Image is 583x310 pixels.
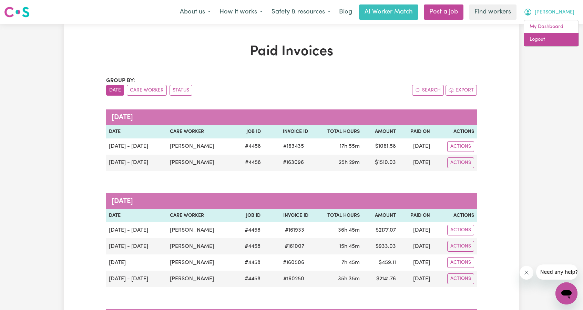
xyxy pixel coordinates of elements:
[167,254,235,271] td: [PERSON_NAME]
[362,125,399,138] th: Amount
[263,209,311,222] th: Invoice ID
[4,5,42,10] span: Need any help?
[447,257,474,268] button: Actions
[447,273,474,284] button: Actions
[399,254,433,271] td: [DATE]
[339,160,360,165] span: 25 hours 29 minutes
[362,271,399,287] td: $ 2141.76
[167,222,235,238] td: [PERSON_NAME]
[106,138,167,155] td: [DATE] - [DATE]
[447,157,474,168] button: Actions
[106,155,167,171] td: [DATE] - [DATE]
[311,209,362,222] th: Total Hours
[170,85,192,96] button: sort invoices by paid status
[447,225,474,235] button: Actions
[535,9,574,16] span: [PERSON_NAME]
[446,85,477,96] button: Export
[106,85,124,96] button: sort invoices by date
[106,254,167,271] td: [DATE]
[340,144,360,149] span: 17 hours 55 minutes
[4,4,30,20] a: Careseekers logo
[106,222,167,238] td: [DATE] - [DATE]
[399,238,433,254] td: [DATE]
[399,125,433,138] th: Paid On
[106,271,167,287] td: [DATE] - [DATE]
[167,138,235,155] td: [PERSON_NAME]
[362,138,399,155] td: $ 1061.58
[106,78,135,84] span: Group by:
[362,222,399,238] td: $ 2177.07
[234,238,263,254] td: # 4458
[167,271,235,287] td: [PERSON_NAME]
[106,209,167,222] th: Date
[412,85,444,96] button: Search
[341,260,360,265] span: 7 hours 45 minutes
[215,5,267,19] button: How it works
[339,244,360,249] span: 15 hours 45 minutes
[362,209,399,222] th: Amount
[235,125,264,138] th: Job ID
[311,125,362,138] th: Total Hours
[167,125,235,138] th: Care Worker
[279,259,308,267] span: # 160506
[536,264,577,280] iframe: Message from company
[267,5,335,19] button: Safety & resources
[106,193,477,209] caption: [DATE]
[519,5,579,19] button: My Account
[235,155,264,171] td: # 4458
[362,254,399,271] td: $ 459.11
[234,222,263,238] td: # 4458
[362,155,399,171] td: $ 1510.03
[4,6,30,18] img: Careseekers logo
[524,20,579,47] div: My Account
[399,155,433,171] td: [DATE]
[338,276,360,282] span: 35 hours 35 minutes
[106,43,477,60] h1: Paid Invoices
[106,109,477,125] caption: [DATE]
[167,238,235,254] td: [PERSON_NAME]
[469,4,516,20] a: Find workers
[167,209,235,222] th: Care Worker
[447,241,474,252] button: Actions
[279,142,308,151] span: # 163435
[234,209,263,222] th: Job ID
[106,125,167,138] th: Date
[167,155,235,171] td: [PERSON_NAME]
[399,209,433,222] th: Paid On
[524,20,579,33] a: My Dashboard
[335,4,356,20] a: Blog
[555,282,577,304] iframe: Button to launch messaging window
[362,238,399,254] td: $ 933.03
[338,227,360,233] span: 36 hours 45 minutes
[281,226,308,234] span: # 161933
[424,4,463,20] a: Post a job
[264,125,311,138] th: Invoice ID
[127,85,167,96] button: sort invoices by care worker
[280,242,308,251] span: # 161007
[399,222,433,238] td: [DATE]
[399,138,433,155] td: [DATE]
[235,138,264,155] td: # 4458
[234,254,263,271] td: # 4458
[447,141,474,152] button: Actions
[399,271,433,287] td: [DATE]
[433,209,477,222] th: Actions
[279,158,308,167] span: # 163096
[279,275,308,283] span: # 160250
[106,238,167,254] td: [DATE] - [DATE]
[359,4,418,20] a: AI Worker Match
[524,33,579,46] a: Logout
[433,125,477,138] th: Actions
[234,271,263,287] td: # 4458
[520,266,533,280] iframe: Close message
[175,5,215,19] button: About us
